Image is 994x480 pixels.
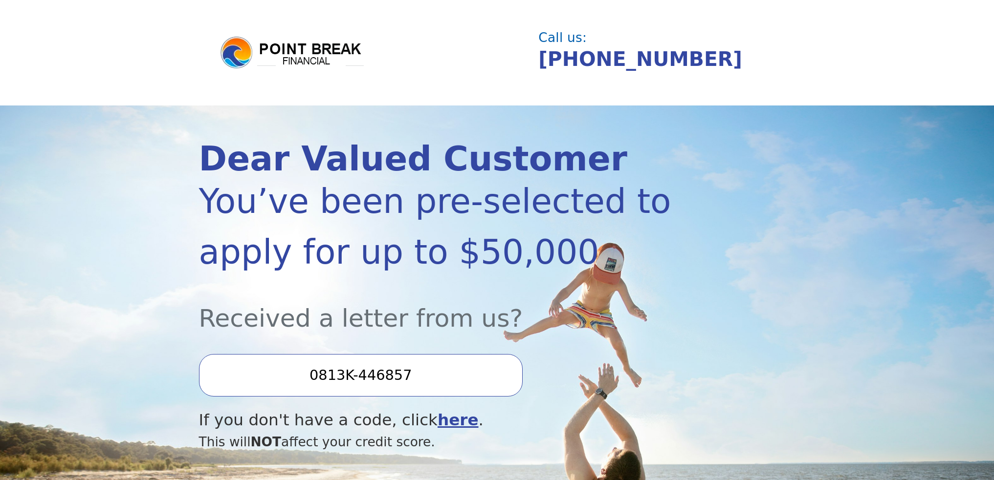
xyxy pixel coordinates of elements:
[199,432,706,452] div: This will affect your credit score.
[251,434,282,449] span: NOT
[538,47,742,71] a: [PHONE_NUMBER]
[199,176,706,277] div: You’ve been pre-selected to apply for up to $50,000
[219,35,366,70] img: logo.png
[438,411,479,429] a: here
[199,408,706,432] div: If you don't have a code, click .
[199,142,706,176] div: Dear Valued Customer
[538,31,787,44] div: Call us:
[199,354,523,396] input: Enter your Offer Code:
[199,277,706,336] div: Received a letter from us?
